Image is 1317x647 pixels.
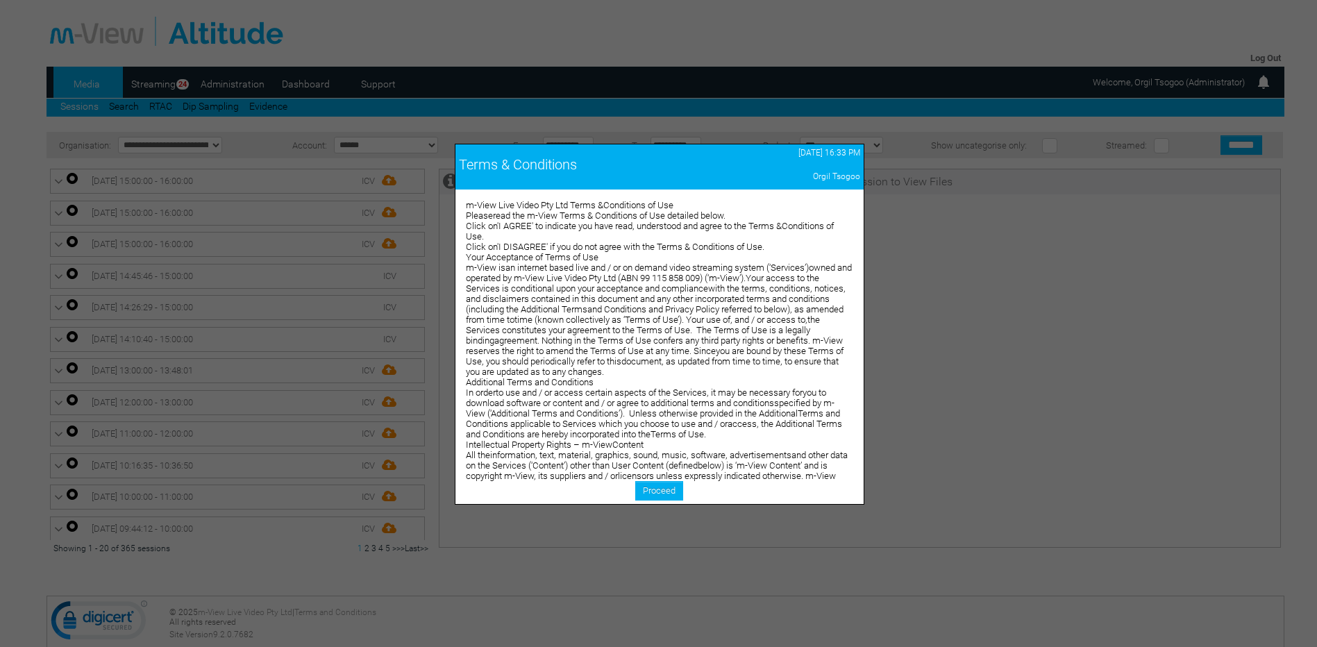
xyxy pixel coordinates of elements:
div: Terms & Conditions [459,156,715,173]
td: [DATE] 16:33 PM [719,144,864,161]
span: Pleaseread the m-View Terms & Conditions of Use detailed below. [466,210,725,221]
span: m-View Live Video Pty Ltd Terms &Conditions of Use [466,200,673,210]
span: Click on'I AGREE' to indicate you have read, understood and agree to the Terms &Conditions of Use. [466,221,834,242]
span: All theinformation, text, material, graphics, sound, music, software, advertisementsand other dat... [466,450,851,533]
td: Orgil Tsogoo [719,168,864,185]
a: Proceed [635,481,683,501]
img: bell24.png [1255,74,1272,90]
span: Additional Terms and Conditions [466,377,594,387]
span: Intellectual Property Rights – m-ViewContent [466,439,644,450]
span: In orderto use and / or access certain aspects of the Services, it may be necessary foryou to dow... [466,387,842,439]
span: Click on'I DISAGREE' if you do not agree with the Terms & Conditions of Use. [466,242,764,252]
span: Your Acceptance of Terms of Use [466,252,598,262]
span: m-View isan internet based live and / or on demand video streaming system (‘Services’)owned and o... [466,262,852,377]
